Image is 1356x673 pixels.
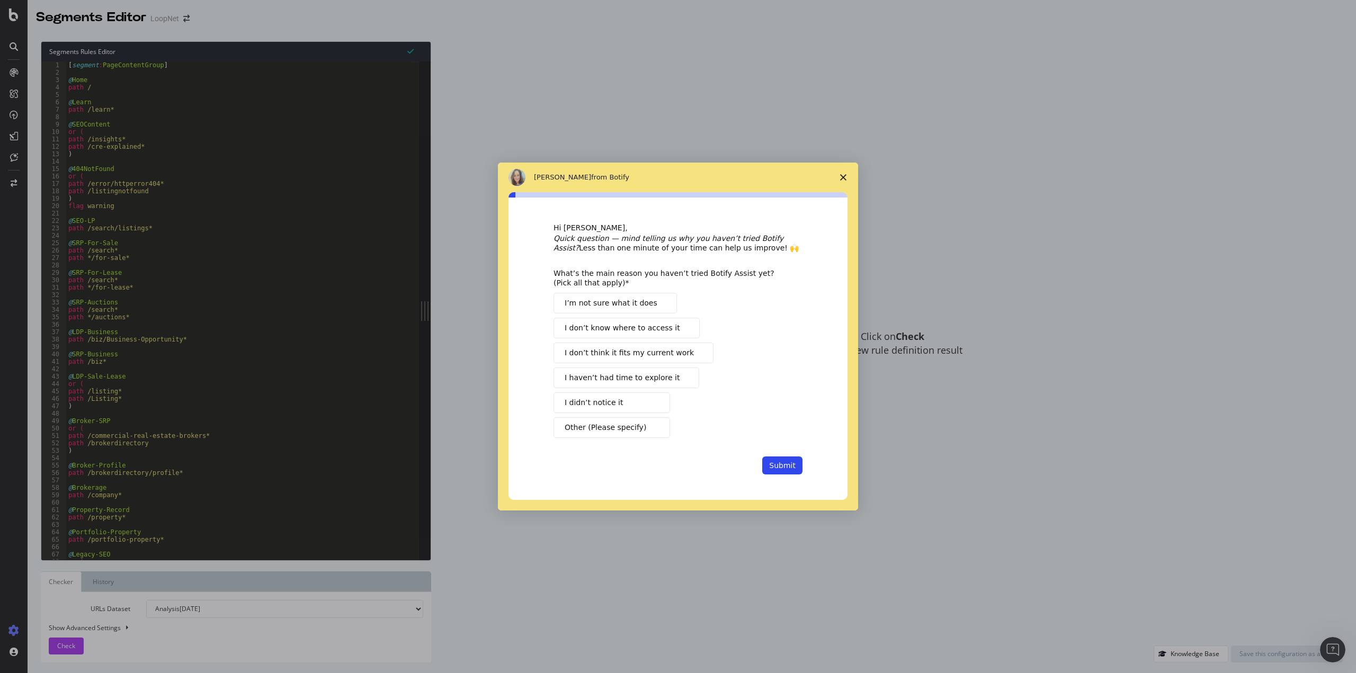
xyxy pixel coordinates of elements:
[554,234,802,253] div: Less than one minute of your time can help us improve! 🙌
[565,322,680,334] span: I don’t know where to access it
[554,318,700,338] button: I don’t know where to access it
[828,163,858,192] span: Close survey
[534,173,591,181] span: [PERSON_NAME]
[762,456,802,474] button: Submit
[508,169,525,186] img: Profile image for Colleen
[565,397,623,408] span: I didn’t notice it
[565,298,657,309] span: I’m not sure what it does
[565,347,694,358] span: I don’t think it fits my current work
[554,234,783,252] i: Quick question — mind telling us why you haven’t tried Botify Assist?
[565,422,646,433] span: Other (Please specify)
[554,223,802,234] div: Hi [PERSON_NAME],
[591,173,629,181] span: from Botify
[554,367,699,388] button: I haven’t had time to explore it
[554,343,713,363] button: I don’t think it fits my current work
[565,372,680,383] span: I haven’t had time to explore it
[554,392,670,413] button: I didn’t notice it
[554,417,670,438] button: Other (Please specify)
[554,268,787,288] div: What’s the main reason you haven’t tried Botify Assist yet? (Pick all that apply)
[554,293,677,313] button: I’m not sure what it does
